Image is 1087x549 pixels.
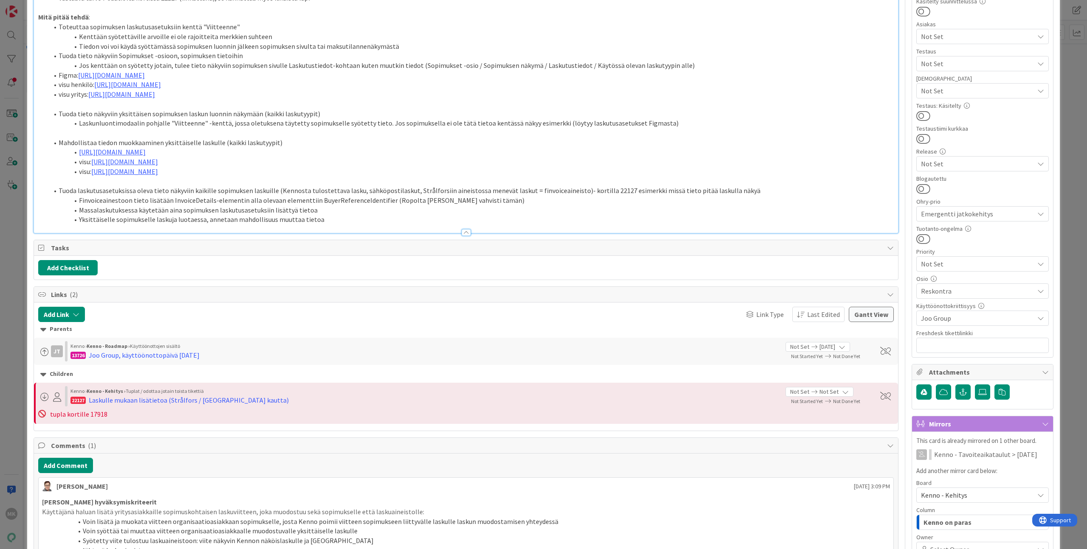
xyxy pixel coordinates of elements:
[921,313,1034,323] span: Joo Group
[916,436,1049,446] p: This card is already mirrored on 1 other board.
[929,419,1038,429] span: Mirrors
[48,118,894,128] li: Laskunluontimodaalin pohjalle "Viitteenne" -kenttä, jossa oletuksena täytetty sopimukselle syötet...
[52,526,890,536] li: Voin syöttää tai muuttaa viitteen organisaatioasiakkaalle muodostuvalle yksittäiselle laskulle
[916,226,1049,232] div: Tuotanto-ongelma
[42,498,157,506] strong: [PERSON_NAME] hyväksymiskriteerit
[48,186,894,196] li: Tuoda laskutusasetuksissa oleva tieto näkyviin kaikille sopimuksen laskuille (Kennosta tulostetta...
[921,86,1034,96] span: Not Set
[51,440,883,451] span: Comments
[916,126,1049,132] div: Testaustiimi kurkkaa
[91,157,158,166] a: [URL][DOMAIN_NAME]
[42,481,52,491] img: SM
[126,388,204,394] span: Tuplat / odottaa jotain toista tikettiä
[849,307,894,322] button: Gantt View
[916,48,1049,54] div: Testaus
[916,199,1049,204] div: Ohry-prio
[916,303,1049,309] div: Käyttöönottokriittisyys
[94,80,161,89] a: [URL][DOMAIN_NAME]
[40,325,892,334] div: Parents
[88,90,155,98] a: [URL][DOMAIN_NAME]
[48,42,894,51] li: Tiedon voi voi käydä syöttämässä sopimuksen luonnin jälkeen sopimuksen sivulta tai maksutilannenä...
[921,159,1034,169] span: Not Set
[48,215,894,224] li: Yksittäiselle sopimukselle laskuja luotaessa, annetaan mahdollisuus muuttaa tietoa
[48,138,894,148] li: Mahdollistaa tiedon muokkaaminen yksittäiselle laskulle (kaikki laskutyypit)
[791,398,823,404] span: Not Started Yet
[48,196,894,205] li: Finvoiceainestoon tieto lisätään InvoiceDetails-elementin alla olevaan elementtiin BuyerReference...
[916,76,1049,81] div: [DEMOGRAPHIC_DATA]
[70,388,87,394] span: Kenno ›
[51,345,63,357] div: JT
[51,289,883,300] span: Links
[70,290,78,299] span: ( 2 )
[916,515,1049,530] button: Kenno on paras
[916,103,1049,109] div: Testaus: Käsitelty
[48,90,894,99] li: visu yritys:
[70,397,86,404] div: 22127
[88,441,96,450] span: ( 1 )
[916,148,1049,154] div: Release
[38,307,85,322] button: Add Link
[70,343,87,349] span: Kenno ›
[48,70,894,80] li: Figma:
[48,51,894,61] li: Tuoda tieto näkyviin Sopimukset -osioon, sopimuksen tietoihin
[791,353,823,359] span: Not Started Yet
[87,343,130,349] b: Kenno - Roadmap ›
[916,466,1049,476] p: Add another mirror card below:
[792,307,845,322] button: Last Edited
[48,109,894,119] li: Tuoda tieto näkyviin yksittäisen sopimuksen laskun luonnin näkymään (kaikki laskutyypit)
[833,398,860,404] span: Not Done Yet
[50,410,107,418] span: tupla kortille 17918
[934,449,1037,459] span: Kenno - Tavoiteaikataulut > [DATE]
[756,309,784,319] span: Link Type
[48,157,894,167] li: visu:
[42,507,890,517] p: Käyttäjänä haluan lisätä yritysasiakkaille sopimuskohtaisen laskuviitteen, joka muodostuu sekä so...
[79,148,146,156] a: [URL][DOMAIN_NAME]
[89,395,289,405] div: Laskulle mukaan lisätietoa (Strålfors / [GEOGRAPHIC_DATA] kautta)
[807,309,840,319] span: Last Edited
[52,536,890,546] li: Syötetty viite tulostuu laskuaineistoon: viite näkyvin Kennon näköislaskulle ja [GEOGRAPHIC_DATA]
[819,342,835,351] span: [DATE]
[921,286,1034,296] span: Reskontra
[78,71,145,79] a: [URL][DOMAIN_NAME]
[87,388,126,394] b: Kenno - Kehitys ›
[790,387,809,396] span: Not Set
[38,12,894,22] p: :
[921,59,1034,69] span: Not Set
[854,482,890,491] span: [DATE] 3:09 PM
[924,517,972,528] span: Kenno on paras
[70,352,86,359] div: 13726
[51,243,883,253] span: Tasks
[48,205,894,215] li: Massalaskutuksessa käytetään aina sopimuksen laskutusasetuksiin lisättyä tietoa
[91,167,158,176] a: [URL][DOMAIN_NAME]
[921,31,1034,42] span: Not Set
[790,342,809,351] span: Not Set
[38,458,93,473] button: Add Comment
[38,13,89,21] strong: Mitä pitää tehdä
[921,491,967,499] span: Kenno - Kehitys
[921,208,1030,220] span: Emergentti jatkokehitys
[916,249,1049,255] div: Priority
[40,370,892,379] div: Children
[56,481,108,491] div: [PERSON_NAME]
[48,61,894,70] li: Jos kenttään on syötetty jotain, tulee tieto näkyviin sopimuksen sivulle Laskutustiedot-kohtaan k...
[916,507,935,513] span: Column
[833,353,860,359] span: Not Done Yet
[916,534,933,540] span: Owner
[916,176,1049,182] div: Blogautettu
[916,276,1049,282] div: Osio
[916,480,932,486] span: Board
[89,350,200,360] div: Joo Group, käyttöönottopäivä [DATE]
[48,167,894,176] li: visu:
[48,22,894,32] li: Toteuttaa sopimuksen laskutusasetuksiin kenttä "Viitteenne"
[921,258,1030,270] span: Not Set
[38,260,98,275] button: Add Checklist
[18,1,39,11] span: Support
[916,21,1049,27] div: Asiakas
[48,32,894,42] li: Kenttään syötettäville arvoille ei ole rajoitteita merkkien suhteen
[52,517,890,527] li: Voin lisätä ja muokata viitteen organisaatioasiakkaan sopimukselle, josta Kenno poimii viitteen s...
[130,343,180,349] span: Käyttöönottojen sisältö
[929,367,1038,377] span: Attachments
[916,330,1049,336] div: Freshdesk tikettilinkki
[819,387,839,396] span: Not Set
[48,80,894,90] li: visu henkilö:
